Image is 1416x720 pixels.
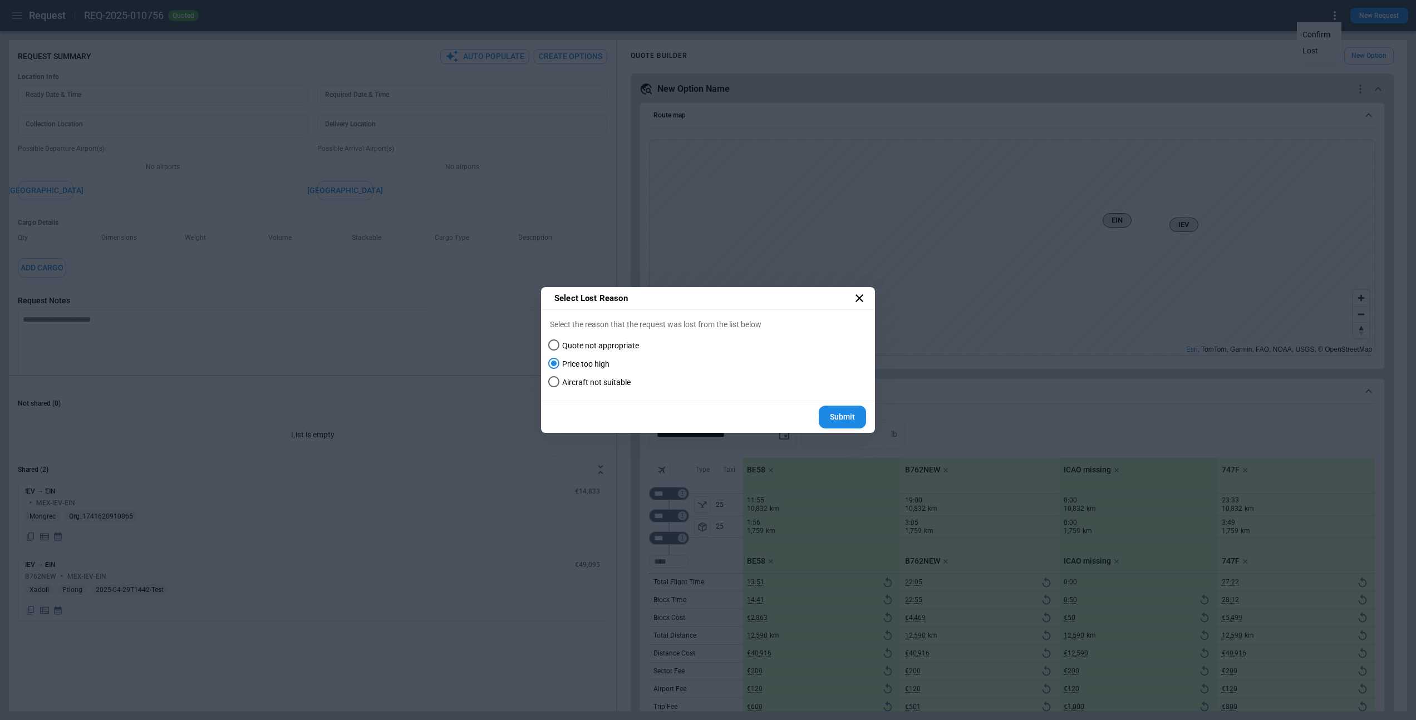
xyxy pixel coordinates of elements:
label: Select the reason that the request was lost from the list below [550,319,866,330]
span: Price too high [562,359,609,369]
span: Aircraft not suitable [562,378,631,387]
span: Quote not appropriate [562,341,639,351]
h2: Select Lost Reason [541,287,875,310]
button: Submit [819,406,866,428]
